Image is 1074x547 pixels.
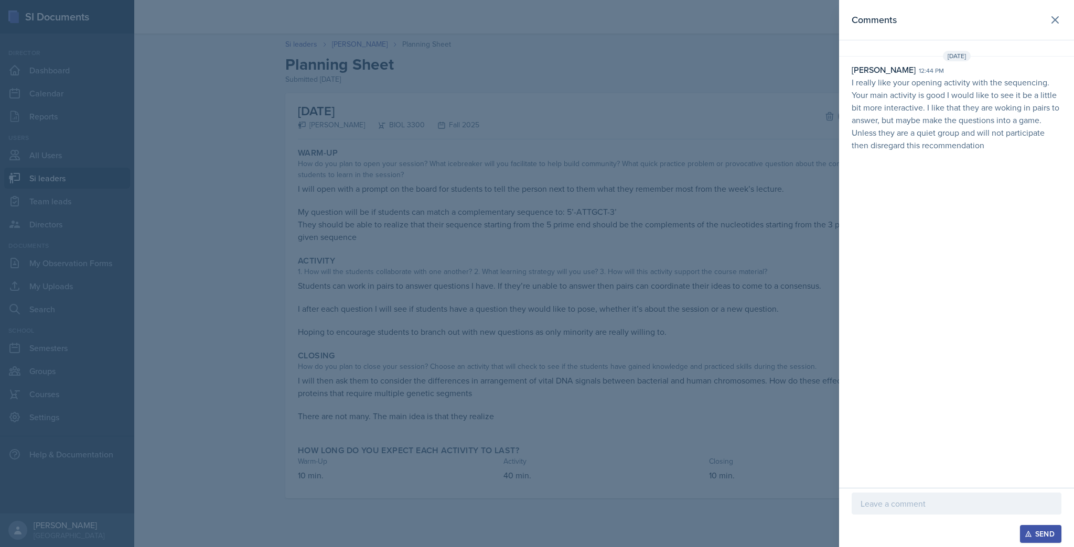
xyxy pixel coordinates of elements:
div: [PERSON_NAME] [852,63,916,76]
div: 12:44 pm [919,66,944,75]
h2: Comments [852,13,897,27]
button: Send [1020,525,1061,543]
span: [DATE] [943,51,971,61]
div: Send [1027,530,1055,538]
p: I really like your opening activity with the sequencing. Your main activity is good I would like ... [852,76,1061,151]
